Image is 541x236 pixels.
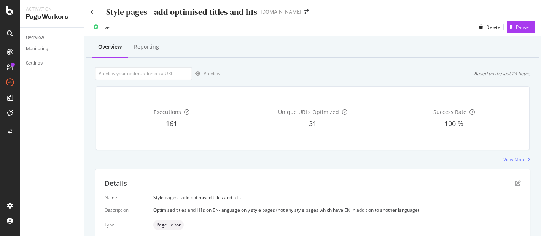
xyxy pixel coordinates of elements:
div: Pause [516,24,529,30]
div: Name [105,194,147,201]
div: arrow-right-arrow-left [304,9,309,14]
div: Type [105,222,147,228]
div: Overview [26,34,44,42]
a: Settings [26,59,79,67]
div: Preview [204,70,220,77]
div: Based on the last 24 hours [474,70,530,77]
div: [DOMAIN_NAME] [261,8,301,16]
div: PageWorkers [26,13,78,21]
div: Overview [98,43,122,51]
span: Page Editor [156,223,181,227]
span: Executions [154,108,181,116]
div: Activation [26,6,78,13]
iframe: Intercom live chat [515,210,533,228]
div: Description [105,207,147,213]
div: Live [101,24,110,30]
span: 100 % [444,119,463,128]
span: 161 [166,119,177,128]
button: Delete [476,21,500,33]
div: pen-to-square [515,180,521,186]
div: Details [105,179,127,188]
div: Monitoring [26,45,48,53]
span: 31 [309,119,317,128]
div: Delete [486,24,500,30]
div: neutral label [153,220,184,230]
a: Monitoring [26,45,79,53]
div: Settings [26,59,43,67]
span: Success Rate [433,108,466,116]
a: View More [503,156,530,163]
button: Pause [507,21,535,33]
div: Style pages - add optimised titles and h1s [106,6,258,18]
a: Click to go back [91,10,94,14]
span: Unique URLs Optimized [278,108,339,116]
div: Optimised titles and H1s on EN-language only style pages (not any style pages which have EN in ad... [153,207,521,213]
input: Preview your optimization on a URL [95,67,192,80]
div: View More [503,156,526,163]
a: Overview [26,34,79,42]
div: Style pages - add optimised titles and h1s [153,194,521,201]
div: Reporting [134,43,159,51]
button: Preview [192,68,220,80]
